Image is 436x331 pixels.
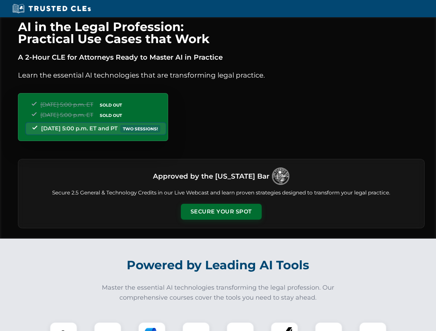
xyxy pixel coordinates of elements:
img: Trusted CLEs [10,3,93,14]
p: Learn the essential AI technologies that are transforming legal practice. [18,70,425,81]
span: [DATE] 5:00 p.m. ET [40,101,93,108]
span: [DATE] 5:00 p.m. ET [40,112,93,118]
p: Secure 2.5 General & Technology Credits in our Live Webcast and learn proven strategies designed ... [27,189,416,197]
img: Logo [272,168,289,185]
h1: AI in the Legal Profession: Practical Use Cases that Work [18,21,425,45]
span: SOLD OUT [97,101,124,109]
p: A 2-Hour CLE for Attorneys Ready to Master AI in Practice [18,52,425,63]
button: Secure Your Spot [181,204,262,220]
h3: Approved by the [US_STATE] Bar [153,170,269,182]
p: Master the essential AI technologies transforming the legal profession. Our comprehensive courses... [97,283,339,303]
span: SOLD OUT [97,112,124,119]
h2: Powered by Leading AI Tools [27,253,409,277]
